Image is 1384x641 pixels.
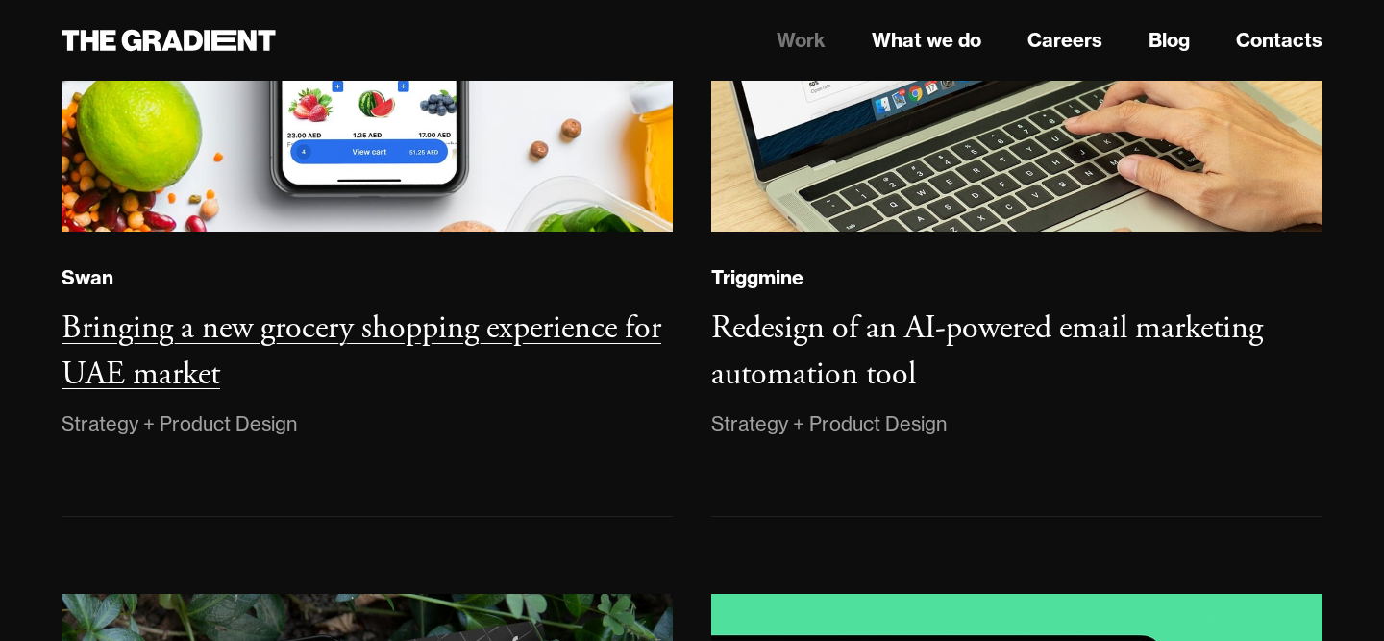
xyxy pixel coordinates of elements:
h3: Redesign of an AI-powered email marketing automation tool [711,308,1263,395]
a: What we do [872,26,981,55]
div: Strategy + Product Design [711,408,947,439]
div: Triggmine [711,265,803,290]
a: Work [777,26,826,55]
h3: Bringing a new grocery shopping experience for UAE market [62,308,661,395]
a: Contacts [1236,26,1322,55]
div: Swan [62,265,113,290]
a: Careers [1027,26,1102,55]
div: Strategy + Product Design [62,408,297,439]
a: Blog [1149,26,1190,55]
